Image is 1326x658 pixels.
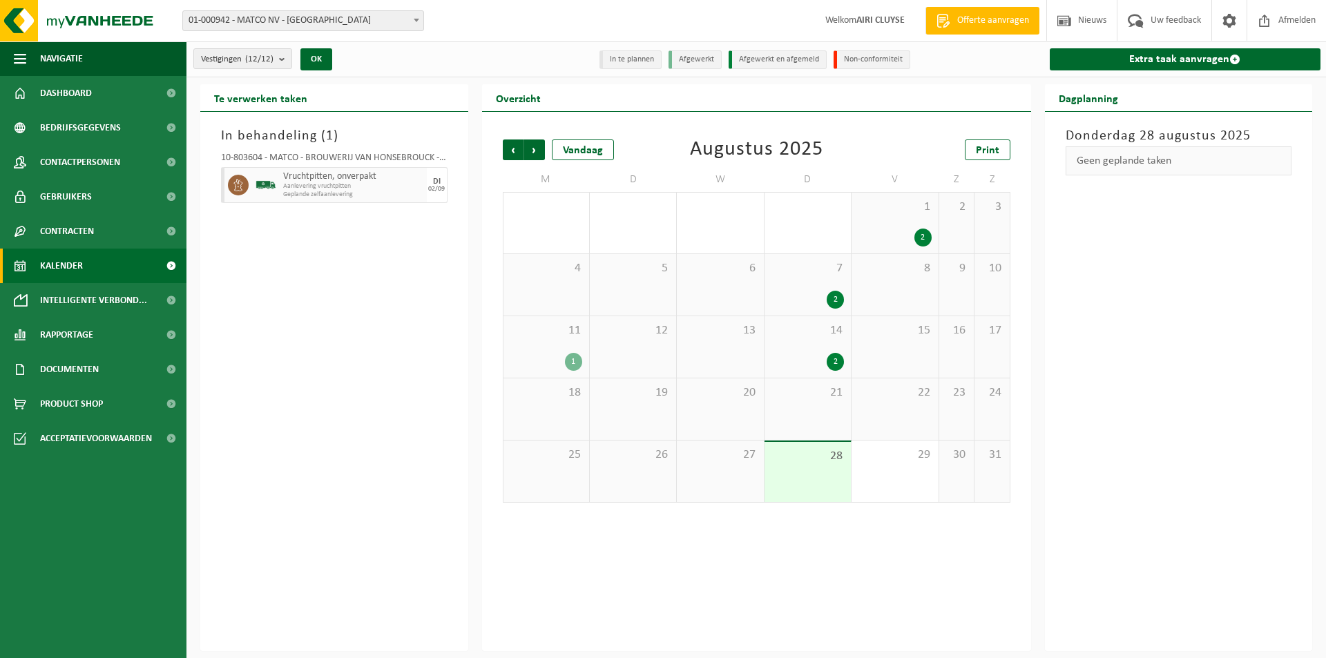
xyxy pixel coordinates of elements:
[771,385,844,400] span: 21
[565,353,582,371] div: 1
[283,171,423,182] span: Vruchtpitten, onverpakt
[771,449,844,464] span: 28
[976,145,999,156] span: Print
[40,145,120,180] span: Contactpersonen
[433,177,441,186] div: DI
[245,55,273,64] count: (12/12)
[597,447,669,463] span: 26
[946,323,967,338] span: 16
[690,139,823,160] div: Augustus 2025
[827,291,844,309] div: 2
[428,186,445,193] div: 02/09
[283,182,423,191] span: Aanlevering vruchtpitten
[946,447,967,463] span: 30
[40,283,147,318] span: Intelligente verbond...
[677,167,764,192] td: W
[1066,126,1292,146] h3: Donderdag 28 augustus 2025
[503,167,590,192] td: M
[40,180,92,214] span: Gebruikers
[221,153,448,167] div: 10-803604 - MATCO - BROUWERIJ VAN HONSEBROUCK - INGELMUNSTER
[221,126,448,146] h3: In behandeling ( )
[552,139,614,160] div: Vandaag
[40,249,83,283] span: Kalender
[183,11,423,30] span: 01-000942 - MATCO NV - WAREGEM
[40,318,93,352] span: Rapportage
[852,167,939,192] td: V
[954,14,1032,28] span: Offerte aanvragen
[326,129,334,143] span: 1
[981,261,1002,276] span: 10
[965,139,1010,160] a: Print
[40,76,92,110] span: Dashboard
[40,387,103,421] span: Product Shop
[669,50,722,69] li: Afgewerkt
[510,447,582,463] span: 25
[40,352,99,387] span: Documenten
[40,41,83,76] span: Navigatie
[939,167,974,192] td: Z
[1050,48,1321,70] a: Extra taak aanvragen
[256,175,276,195] img: BL-SO-LV
[858,261,931,276] span: 8
[729,50,827,69] li: Afgewerkt en afgemeld
[283,191,423,199] span: Geplande zelfaanlevering
[590,167,677,192] td: D
[40,214,94,249] span: Contracten
[684,385,756,400] span: 20
[827,353,844,371] div: 2
[981,385,1002,400] span: 24
[510,261,582,276] span: 4
[1045,84,1132,111] h2: Dagplanning
[765,167,852,192] td: D
[597,261,669,276] span: 5
[834,50,910,69] li: Non-conformiteit
[856,15,905,26] strong: AIRI CLUYSE
[193,48,292,69] button: Vestigingen(12/12)
[946,200,967,215] span: 2
[981,447,1002,463] span: 31
[974,167,1010,192] td: Z
[40,421,152,456] span: Acceptatievoorwaarden
[300,48,332,70] button: OK
[771,323,844,338] span: 14
[510,323,582,338] span: 11
[858,447,931,463] span: 29
[597,323,669,338] span: 12
[684,261,756,276] span: 6
[771,261,844,276] span: 7
[510,385,582,400] span: 18
[524,139,545,160] span: Volgende
[201,49,273,70] span: Vestigingen
[684,447,756,463] span: 27
[200,84,321,111] h2: Te verwerken taken
[858,385,931,400] span: 22
[482,84,555,111] h2: Overzicht
[981,200,1002,215] span: 3
[946,385,967,400] span: 23
[503,139,523,160] span: Vorige
[858,200,931,215] span: 1
[914,229,932,246] div: 2
[858,323,931,338] span: 15
[946,261,967,276] span: 9
[599,50,662,69] li: In te plannen
[40,110,121,145] span: Bedrijfsgegevens
[597,385,669,400] span: 19
[1066,146,1292,175] div: Geen geplande taken
[925,7,1039,35] a: Offerte aanvragen
[981,323,1002,338] span: 17
[182,10,424,31] span: 01-000942 - MATCO NV - WAREGEM
[684,323,756,338] span: 13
